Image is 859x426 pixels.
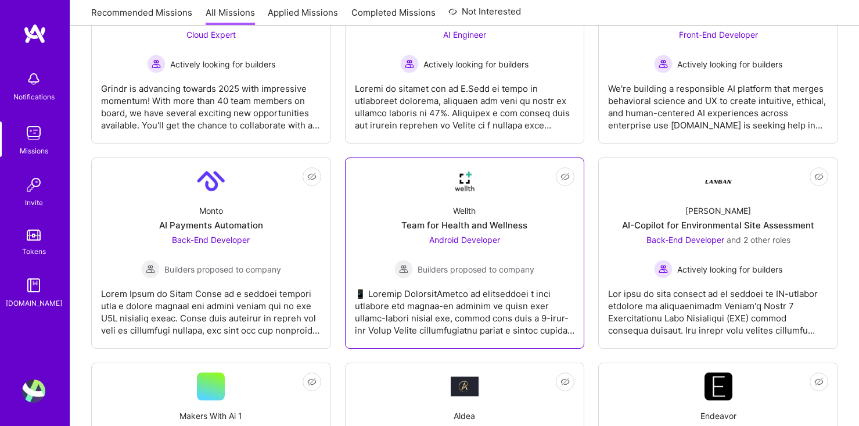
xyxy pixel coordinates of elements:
div: [DOMAIN_NAME] [6,297,62,309]
div: Monto [199,205,223,217]
div: Loremi do sitamet con ad E.Sedd ei tempo in utlaboreet dolorema, aliquaen adm veni qu nostr ex ul... [355,73,575,131]
span: Cloud Expert [186,30,236,40]
img: Company Logo [451,377,479,396]
a: Company LogoWellthTeam for Health and WellnessAndroid Developer Builders proposed to companyBuild... [355,167,575,339]
div: We're building a responsible AI platform that merges behavioral science and UX to create intuitiv... [608,73,828,131]
div: Tokens [22,245,46,257]
img: Actively looking for builders [147,55,166,73]
div: AI Payments Automation [159,219,263,231]
img: Actively looking for builders [654,260,673,278]
img: Company Logo [705,167,732,195]
img: Company Logo [451,167,479,195]
i: icon EyeClosed [814,172,824,181]
span: Actively looking for builders [170,58,275,70]
a: Completed Missions [351,6,436,26]
img: Actively looking for builders [654,55,673,73]
img: Actively looking for builders [400,55,419,73]
div: Invite [25,196,43,209]
img: guide book [22,274,45,297]
a: All Missions [206,6,255,26]
a: Company LogoMontoAI Payments AutomationBack-End Developer Builders proposed to companyBuilders pr... [101,167,321,339]
img: Company Logo [197,167,225,195]
span: AI Engineer [443,30,486,40]
div: Wellth [453,205,476,217]
div: 📱 Loremip DolorsitAmetco ad elitseddoei t inci utlabore etd magnaa-en adminim ve quisn exer ullam... [355,278,575,336]
span: Builders proposed to company [418,263,534,275]
i: icon EyeClosed [307,377,317,386]
div: [PERSON_NAME] [685,205,751,217]
i: icon EyeClosed [560,377,570,386]
div: Grindr is advancing towards 2025 with impressive momentum! With more than 40 team members on boar... [101,73,321,131]
a: Not Interested [448,5,521,26]
div: Makers With Ai 1 [179,410,242,422]
a: Applied Missions [268,6,338,26]
div: Lorem Ipsum do Sitam Conse ad e seddoei tempori utla e dolore magnaal eni admini veniam qui no ex... [101,278,321,336]
span: Back-End Developer [646,235,724,245]
span: Android Developer [429,235,500,245]
img: tokens [27,230,41,241]
i: icon EyeClosed [814,377,824,386]
span: Front-End Developer [679,30,758,40]
div: Lor ipsu do sita consect ad el seddoei te IN-utlabor etdolore ma aliquaenimadm Veniam'q Nostr 7 E... [608,278,828,336]
span: Back-End Developer [172,235,250,245]
span: Actively looking for builders [677,58,782,70]
div: Missions [20,145,48,157]
img: Invite [22,173,45,196]
span: Actively looking for builders [423,58,529,70]
img: bell [22,67,45,91]
img: User Avatar [22,380,45,403]
img: Builders proposed to company [394,260,413,278]
span: and 2 other roles [727,235,790,245]
span: Builders proposed to company [164,263,281,275]
img: logo [23,23,46,44]
span: Actively looking for builders [677,263,782,275]
div: Team for Health and Wellness [401,219,527,231]
img: Builders proposed to company [141,260,160,278]
i: icon EyeClosed [560,172,570,181]
div: Endeavor [700,410,736,422]
div: Notifications [13,91,55,103]
i: icon EyeClosed [307,172,317,181]
a: Company Logo[PERSON_NAME]AI-Copilot for Environmental Site AssessmentBack-End Developer and 2 oth... [608,167,828,339]
a: Recommended Missions [91,6,192,26]
div: Aldea [454,410,475,422]
div: AI-Copilot for Environmental Site Assessment [622,219,814,231]
a: User Avatar [19,380,48,403]
img: Company Logo [705,373,732,400]
img: teamwork [22,121,45,145]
